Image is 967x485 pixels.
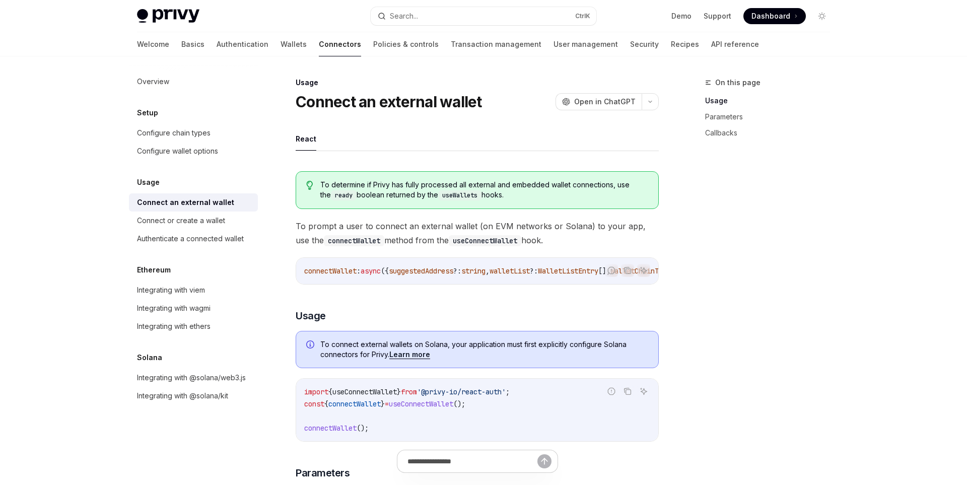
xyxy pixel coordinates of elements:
[129,230,258,248] a: Authenticate a connected wallet
[449,235,521,246] code: useConnectWallet
[137,145,218,157] div: Configure wallet options
[453,266,461,275] span: ?:
[438,190,481,200] code: useWallets
[129,73,258,91] a: Overview
[137,127,211,139] div: Configure chain types
[705,109,838,125] a: Parameters
[129,124,258,142] a: Configure chain types
[537,454,551,468] button: Send message
[381,399,385,408] span: }
[137,107,158,119] h5: Setup
[181,32,204,56] a: Basics
[490,266,530,275] span: walletList
[621,385,634,398] button: Copy the contents from the code block
[129,387,258,405] a: Integrating with @solana/kit
[506,387,510,396] span: ;
[129,212,258,230] a: Connect or create a wallet
[389,399,453,408] span: useConnectWallet
[751,11,790,21] span: Dashboard
[451,32,541,56] a: Transaction management
[486,266,490,275] span: ,
[407,450,537,472] input: Ask a question...
[715,77,761,89] span: On this page
[401,387,417,396] span: from
[530,266,538,275] span: ?:
[319,32,361,56] a: Connectors
[320,180,648,200] span: To determine if Privy has fully processed all external and embedded wallet connections, use the b...
[621,264,634,277] button: Copy the contents from the code block
[137,352,162,364] h5: Solana
[296,78,659,88] div: Usage
[704,11,731,21] a: Support
[129,299,258,317] a: Integrating with wagmi
[281,32,307,56] a: Wallets
[137,76,169,88] div: Overview
[637,264,650,277] button: Ask AI
[814,8,830,24] button: Toggle dark mode
[556,93,642,110] button: Open in ChatGPT
[385,399,389,408] span: =
[217,32,268,56] a: Authentication
[371,7,596,25] button: Search...CtrlK
[705,125,838,141] a: Callbacks
[306,340,316,351] svg: Info
[743,8,806,24] a: Dashboard
[389,266,453,275] span: suggestedAddress
[296,127,316,151] button: React
[137,264,171,276] h5: Ethereum
[129,317,258,335] a: Integrating with ethers
[328,399,381,408] span: connectWallet
[324,235,384,246] code: connectWallet
[538,266,598,275] span: WalletListEntry
[129,281,258,299] a: Integrating with viem
[332,387,397,396] span: useConnectWallet
[137,233,244,245] div: Authenticate a connected wallet
[331,190,357,200] code: ready
[605,264,618,277] button: Report incorrect code
[598,266,610,275] span: [],
[137,32,169,56] a: Welcome
[389,350,430,359] a: Learn more
[554,32,618,56] a: User management
[129,142,258,160] a: Configure wallet options
[711,32,759,56] a: API reference
[453,399,465,408] span: ();
[705,93,838,109] a: Usage
[296,219,659,247] span: To prompt a user to connect an external wallet (on EVM networks or Solana) to your app, use the m...
[137,372,246,384] div: Integrating with @solana/web3.js
[137,196,234,209] div: Connect an external wallet
[137,215,225,227] div: Connect or create a wallet
[137,176,160,188] h5: Usage
[304,387,328,396] span: import
[304,266,357,275] span: connectWallet
[397,387,401,396] span: }
[390,10,418,22] div: Search...
[671,11,692,21] a: Demo
[575,12,590,20] span: Ctrl K
[306,181,313,190] svg: Tip
[373,32,439,56] a: Policies & controls
[320,339,648,360] span: To connect external wallets on Solana, your application must first explicitly configure Solana co...
[637,385,650,398] button: Ask AI
[137,9,199,23] img: light logo
[328,387,332,396] span: {
[574,97,636,107] span: Open in ChatGPT
[129,193,258,212] a: Connect an external wallet
[324,399,328,408] span: {
[605,385,618,398] button: Report incorrect code
[361,266,381,275] span: async
[461,266,486,275] span: string
[296,309,326,323] span: Usage
[137,320,211,332] div: Integrating with ethers
[381,266,389,275] span: ({
[137,284,205,296] div: Integrating with viem
[137,390,228,402] div: Integrating with @solana/kit
[417,387,506,396] span: '@privy-io/react-auth'
[304,424,357,433] span: connectWallet
[137,302,211,314] div: Integrating with wagmi
[357,424,369,433] span: ();
[671,32,699,56] a: Recipes
[630,32,659,56] a: Security
[357,266,361,275] span: :
[304,399,324,408] span: const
